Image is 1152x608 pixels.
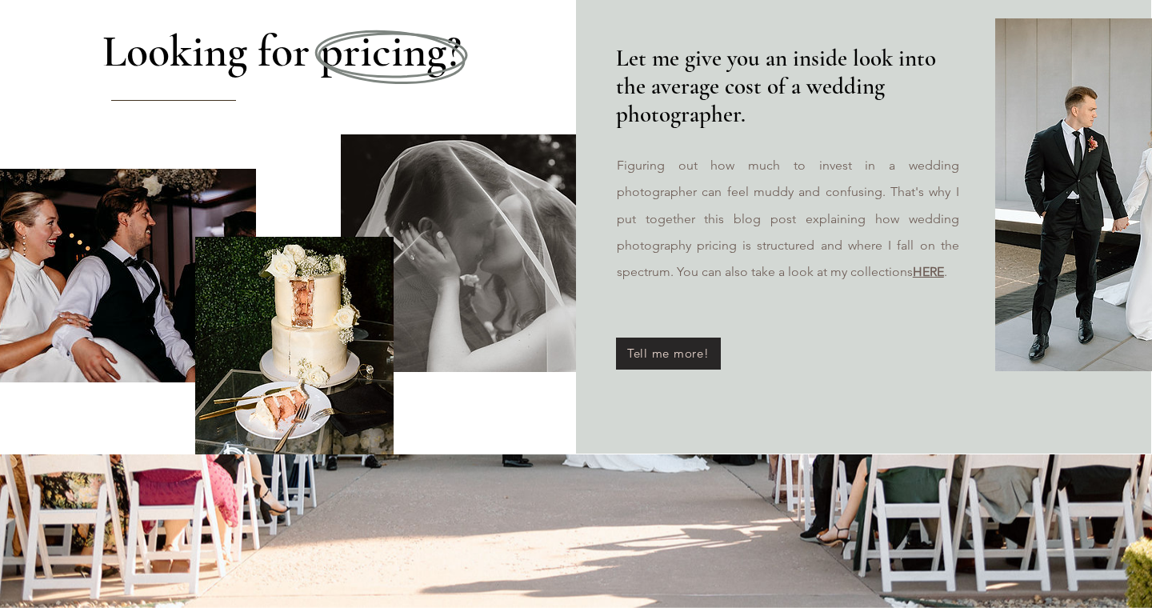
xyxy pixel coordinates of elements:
span: Figuring out how much to invest in a wedding photographer can feel muddy and confusing. That's wh... [617,158,959,280]
a: Tell me more! [616,338,721,370]
a: HERE [913,264,944,279]
span: Tell me more! [627,346,710,361]
span: Looking for pricing? [102,24,462,78]
img: IMG_3121.JPG [195,237,394,454]
img: HernandezWedding_Preview-37_websize_edited.jpg [341,134,595,372]
span: Let me give you an inside look into the average cost of a wedding photographer. [616,44,936,128]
